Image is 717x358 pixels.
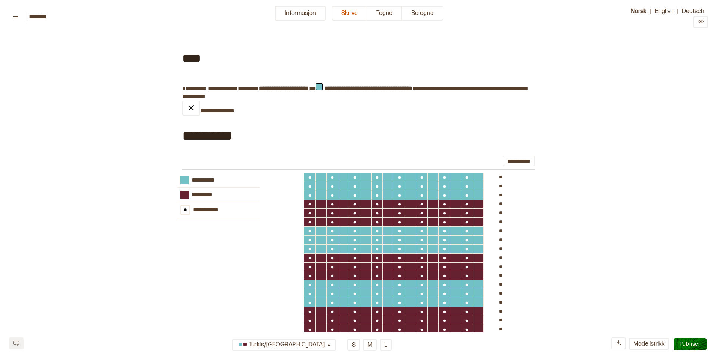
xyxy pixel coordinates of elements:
span: Publiser [680,341,701,347]
button: Tegne [367,6,402,21]
button: M [363,339,377,351]
button: Informasjon [275,6,326,21]
button: Turkis/[GEOGRAPHIC_DATA] [232,339,336,351]
button: Modellstrikk [629,338,669,350]
a: Tegne [367,6,402,28]
a: Preview [693,19,708,26]
button: L [380,339,392,351]
button: English [651,6,677,16]
button: S [347,339,360,351]
button: Norsk [627,6,650,16]
a: Beregne [402,6,443,28]
svg: Preview [698,19,704,24]
button: Deutsch [678,6,708,16]
div: | | [615,6,708,28]
div: Turkis/[GEOGRAPHIC_DATA] [236,339,326,351]
a: Skrive [332,6,367,28]
button: Preview [693,16,708,28]
button: Beregne [402,6,443,21]
button: Skrive [332,6,367,21]
button: Publiser [674,338,707,350]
